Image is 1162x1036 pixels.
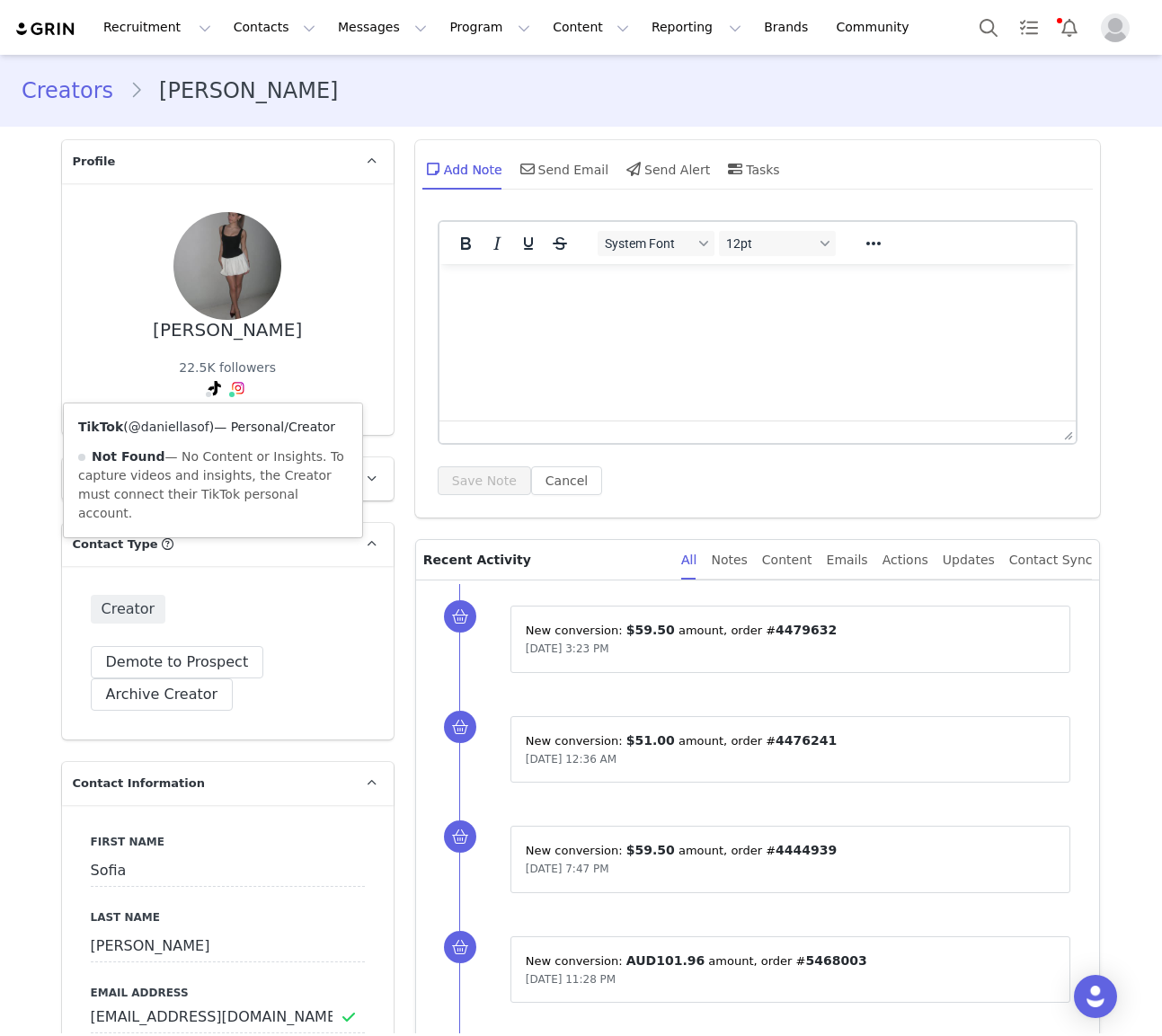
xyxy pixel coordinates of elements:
[423,540,667,580] p: Recent Activity
[78,449,344,520] span: — No Content or Insights. To capture videos and insights, the Creator must connect their TikTok p...
[91,834,365,850] label: First Name
[439,264,1077,421] iframe: Rich Text Area
[91,1001,365,1033] input: Email Address
[526,863,609,875] span: [DATE] 7:47 PM
[776,623,837,637] span: 4479632
[711,540,747,580] div: Notes
[724,147,780,190] div: Tasks
[531,466,602,495] button: Cancel
[641,7,752,48] button: Reporting
[681,540,696,580] div: All
[526,753,616,766] span: [DATE] 12:36 AM
[626,953,705,968] span: AUD101.96
[517,147,609,190] div: Send Email
[73,536,158,553] span: Contact Type
[223,7,326,48] button: Contacts
[92,449,164,464] strong: Not Found
[827,540,868,580] div: Emails
[542,7,640,48] button: Content
[422,147,502,190] div: Add Note
[513,231,544,256] button: Underline
[78,420,123,434] strong: TikTok
[605,236,693,251] span: System Font
[22,75,129,107] a: Creators
[545,231,575,256] button: Strikethrough
[153,320,302,341] div: [PERSON_NAME]
[719,231,836,256] button: Font sizes
[623,147,710,190] div: Send Alert
[626,843,675,857] span: $59.50
[91,646,264,678] button: Demote to Prospect
[439,7,541,48] button: Program
[826,7,928,48] a: Community
[93,7,222,48] button: Recruitment
[776,733,837,748] span: 4476241
[1009,7,1049,48] a: Tasks
[858,231,889,256] button: Reveal or hide additional toolbar items
[1074,975,1117,1018] div: Open Intercom Messenger
[179,359,276,377] div: 22.5K followers
[482,231,512,256] button: Italic
[327,7,438,48] button: Messages
[123,420,214,434] span: ( )
[726,236,814,251] span: 12pt
[526,841,1056,860] p: New conversion: ⁨ ⁩ amount⁨⁩⁨, order #⁨ ⁩⁩
[129,420,209,434] a: @daniellasof
[805,953,866,968] span: 5468003
[91,678,234,711] button: Archive Creator
[1057,421,1076,443] div: Press the Up and Down arrow keys to resize the editor.
[73,775,205,792] span: Contact Information
[1050,7,1089,48] button: Notifications
[1090,13,1148,42] button: Profile
[526,621,1056,640] p: New conversion: ⁨ ⁩ amount⁨⁩⁨, order #⁨ ⁩⁩
[438,466,531,495] button: Save Note
[526,642,609,655] span: [DATE] 3:23 PM
[626,733,675,748] span: $51.00
[753,7,824,48] a: Brands
[91,985,365,1001] label: Email Address
[450,231,481,256] button: Bold
[526,731,1056,750] p: New conversion: ⁨ ⁩ amount⁨⁩⁨, order #⁨ ⁩⁩
[173,212,281,320] img: 4cde2873-2120-4833-9a23-20b017420846.jpg
[73,153,116,171] span: Profile
[762,540,812,580] div: Content
[626,623,675,637] span: $59.50
[943,540,995,580] div: Updates
[598,231,714,256] button: Fonts
[1101,13,1130,42] img: placeholder-profile.jpg
[1009,540,1093,580] div: Contact Sync
[883,540,928,580] div: Actions
[14,21,77,38] img: grin logo
[231,381,245,395] img: instagram.svg
[91,909,365,925] label: Last Name
[969,7,1008,48] button: Search
[526,952,1056,970] p: New conversion: ⁨ ⁩ amount⁨⁩⁨, order #⁨ ⁩⁩
[526,973,616,986] span: [DATE] 11:28 PM
[776,843,837,857] span: 4444939
[214,420,335,434] span: — Personal/Creator
[91,595,166,624] span: Creator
